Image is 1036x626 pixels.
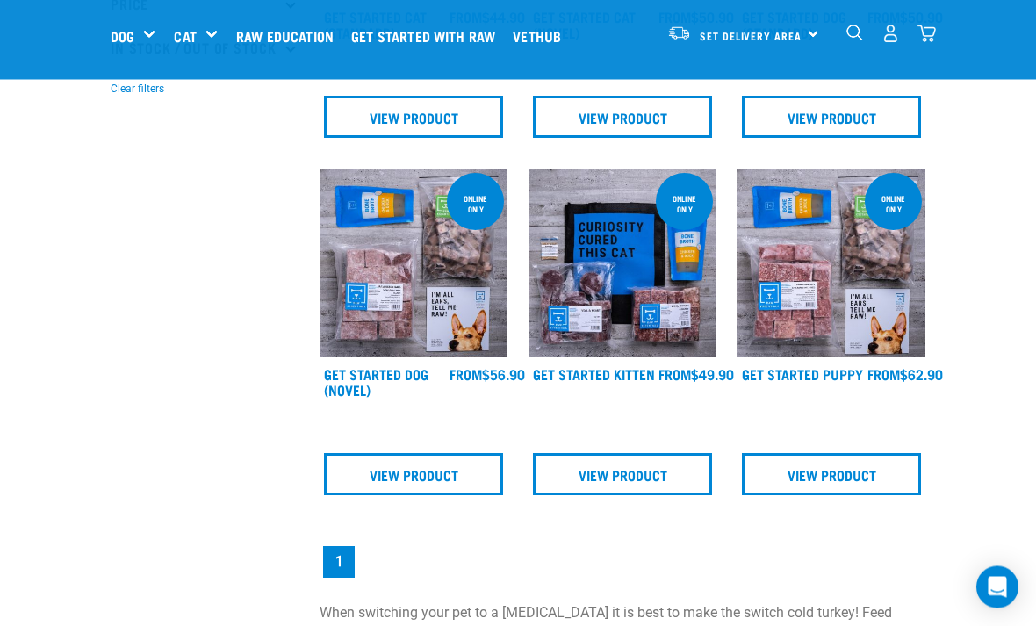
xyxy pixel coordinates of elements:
div: Open Intercom Messenger [976,566,1018,608]
div: $49.90 [658,367,734,383]
nav: pagination [320,543,925,582]
a: Get Started Kitten [533,371,655,378]
button: Clear filters [111,82,164,97]
a: View Product [742,454,921,496]
img: NSP Kitten Update [529,170,716,358]
a: Get Started Puppy [742,371,863,378]
span: FROM [658,371,691,378]
div: $62.90 [867,367,943,383]
span: FROM [867,371,900,378]
img: home-icon-1@2x.png [846,25,863,41]
span: FROM [450,371,482,378]
a: View Product [324,454,503,496]
img: user.png [881,25,900,43]
img: NSP Dog Novel Update [320,170,507,358]
div: online only [865,186,922,223]
a: Raw Education [232,1,347,71]
a: Page 1 [323,547,355,579]
div: online only [656,186,713,223]
a: Cat [174,25,196,47]
img: home-icon@2x.png [917,25,936,43]
img: NPS Puppy Update [737,170,925,358]
a: View Product [324,97,503,139]
a: View Product [742,97,921,139]
a: Get Started Dog (Novel) [324,371,428,394]
div: $56.90 [450,367,525,383]
a: View Product [533,454,712,496]
a: Dog [111,25,134,47]
div: online only [447,186,504,223]
a: View Product [533,97,712,139]
span: Set Delivery Area [700,32,802,39]
a: Get started with Raw [347,1,508,71]
a: Vethub [508,1,574,71]
img: van-moving.png [667,25,691,41]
